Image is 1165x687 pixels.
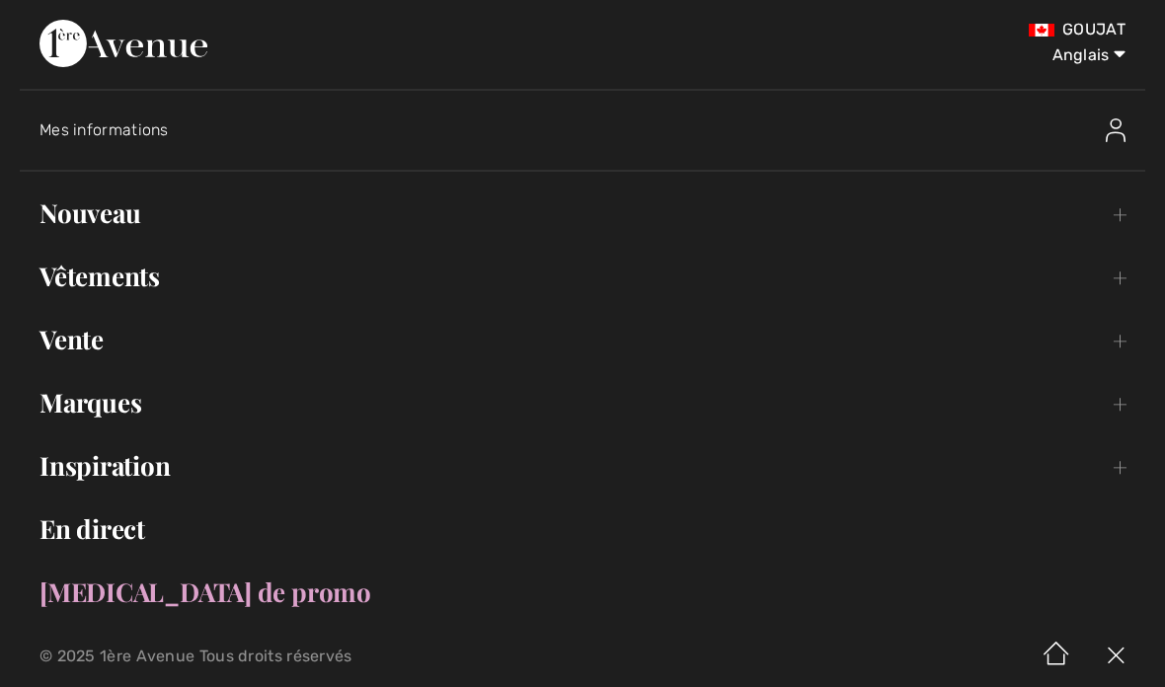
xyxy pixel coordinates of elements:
img: Maison [1027,626,1086,687]
font: En direct [39,511,145,546]
a: En direct [20,507,1145,551]
a: Inspiration [20,444,1145,488]
a: Vente [20,318,1145,361]
font: Vêtements [39,259,160,293]
font: Vente [39,322,104,356]
a: Nouveau [20,191,1145,235]
font: [MEDICAL_DATA] de promo [39,574,371,609]
font: Mes informations [39,120,169,139]
a: [MEDICAL_DATA] de promo [20,571,1145,614]
img: 1ère Avenue [39,20,207,67]
a: Mes informationsMes informations [39,99,1145,162]
font: Inspiration [39,448,171,483]
font: Nouveau [39,195,140,230]
img: Mes informations [1106,118,1126,142]
img: X [1086,626,1145,687]
a: Marques [20,381,1145,424]
font: Marques [39,385,141,420]
font: © 2025 1ère Avenue Tous droits réservés [39,647,352,665]
a: Vêtements [20,255,1145,298]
